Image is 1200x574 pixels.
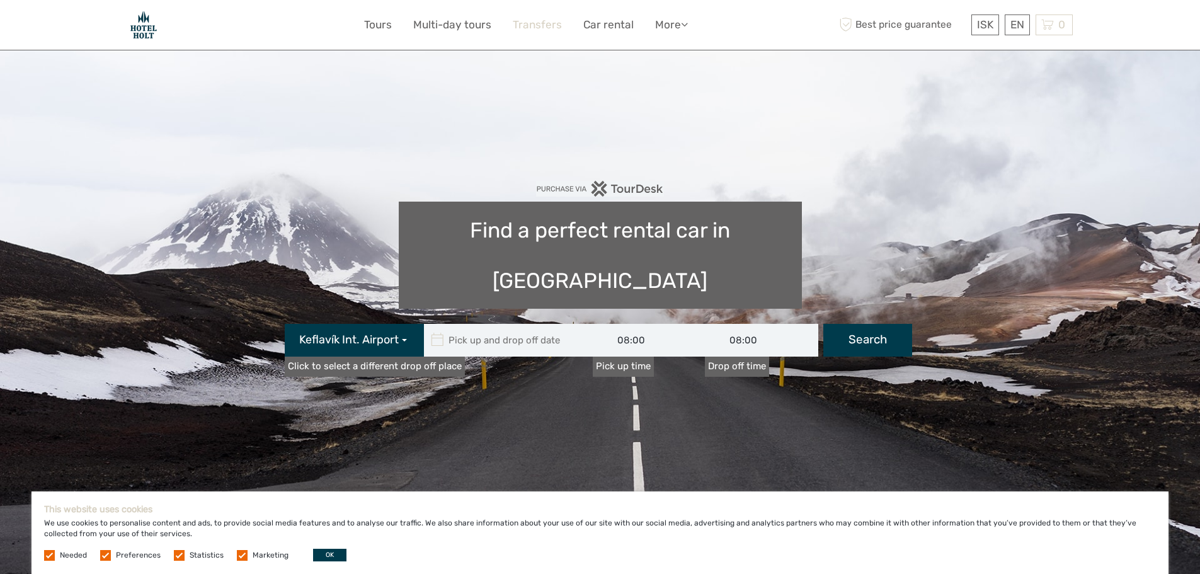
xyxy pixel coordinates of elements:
[285,357,465,376] a: Click to select a different drop off place
[1005,14,1030,35] div: EN
[513,16,562,34] a: Transfers
[655,16,688,34] a: More
[44,504,1156,515] h5: This website uses cookies
[593,324,706,357] input: Pick up time
[399,202,802,309] h1: Find a perfect rental car in [GEOGRAPHIC_DATA]
[31,491,1169,574] div: We use cookies to personalise content and ads, to provide social media features and to analyse ou...
[116,550,161,561] label: Preferences
[837,14,968,35] span: Best price guarantee
[313,549,346,561] button: OK
[128,9,159,40] img: Hotel Holt
[18,22,142,32] p: We're away right now. Please check back later!
[705,357,769,376] label: Drop off time
[145,20,160,35] button: Open LiveChat chat widget
[593,357,654,376] label: Pick up time
[583,16,634,34] a: Car rental
[413,16,491,34] a: Multi-day tours
[364,16,392,34] a: Tours
[190,550,224,561] label: Statistics
[705,324,818,357] input: Drop off time
[253,550,289,561] label: Marketing
[285,324,424,357] button: Keflavík Int. Airport
[299,332,399,348] span: Keflavík Int. Airport
[977,18,993,31] span: ISK
[823,324,912,357] button: Search
[424,324,594,357] input: Pick up and drop off date
[536,181,664,197] img: PurchaseViaTourDesk.png
[1056,18,1067,31] span: 0
[60,550,87,561] label: Needed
